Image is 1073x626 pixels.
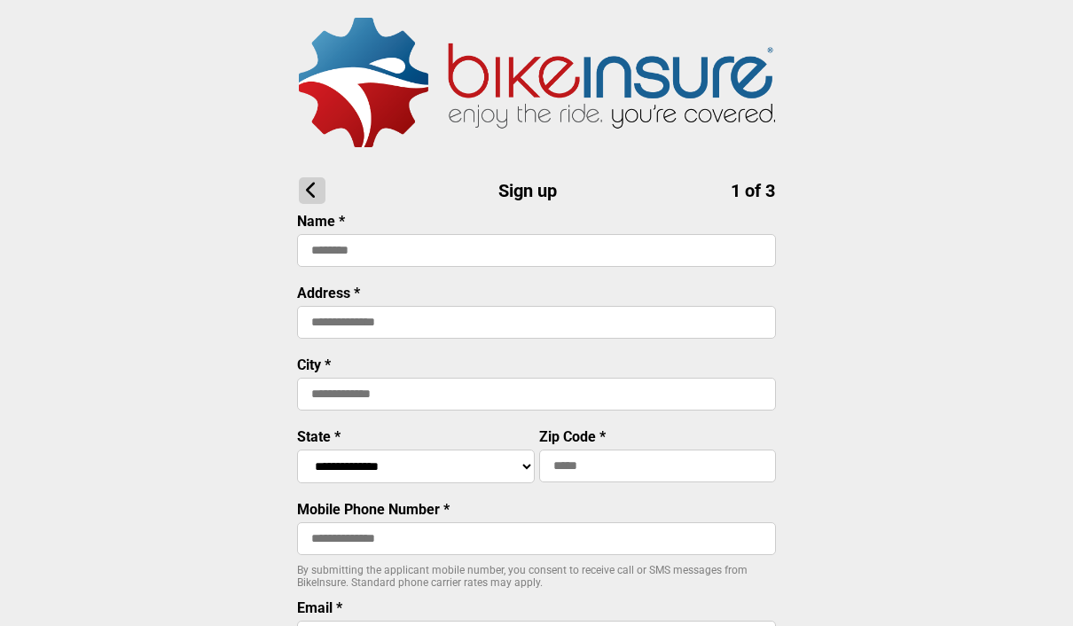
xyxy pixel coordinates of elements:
label: Mobile Phone Number * [297,501,450,518]
label: Email * [297,599,342,616]
label: State * [297,428,341,445]
p: By submitting the applicant mobile number, you consent to receive call or SMS messages from BikeI... [297,564,776,589]
label: Name * [297,213,345,230]
label: Address * [297,285,360,301]
label: City * [297,356,331,373]
label: Zip Code * [539,428,606,445]
h1: Sign up [299,177,775,204]
span: 1 of 3 [731,180,775,201]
